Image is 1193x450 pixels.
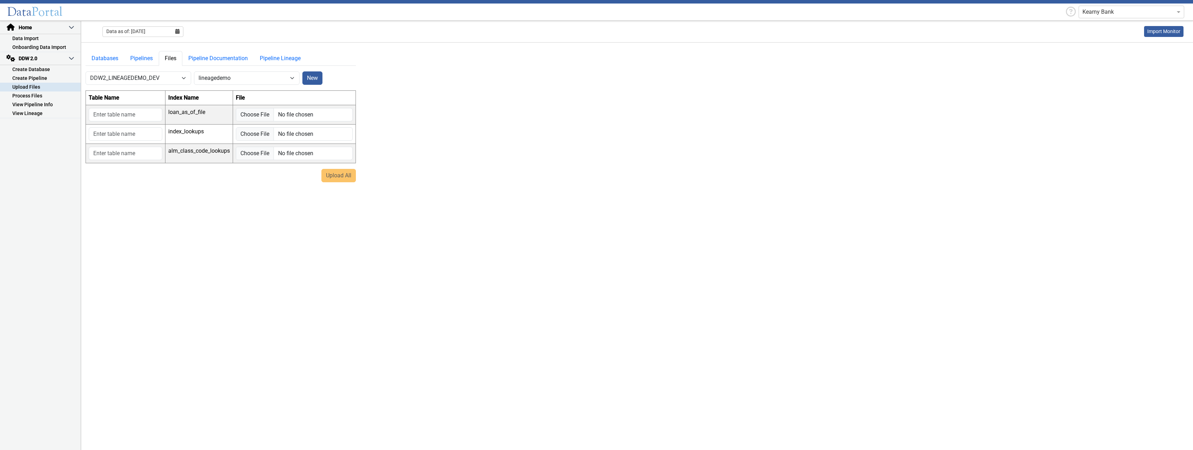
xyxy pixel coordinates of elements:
[182,51,254,66] a: Pipeline Documentation
[165,105,233,124] td: loan_as_of_file
[86,90,165,105] th: Table Name
[89,127,162,141] input: Enter table name
[1144,26,1183,37] a: This is available for Darling Employees only
[302,71,322,85] button: New
[1063,5,1079,19] div: Help
[124,51,159,66] a: Pipelines
[89,147,162,160] input: Enter table name
[165,90,233,105] th: Index Name
[254,51,307,66] a: Pipeline Lineage
[233,90,356,105] th: File
[32,4,63,19] span: Portal
[86,51,124,66] a: Databases
[159,51,182,66] a: Files
[18,24,69,31] span: Home
[1079,6,1184,18] ng-select: Kearny Bank
[165,124,233,144] td: index_lookups
[89,108,162,121] input: Enter table name
[7,4,32,19] span: Data
[165,144,233,163] td: alm_class_code_lookups
[106,28,145,35] span: Data as of: [DATE]
[18,55,69,62] span: DDW 2.0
